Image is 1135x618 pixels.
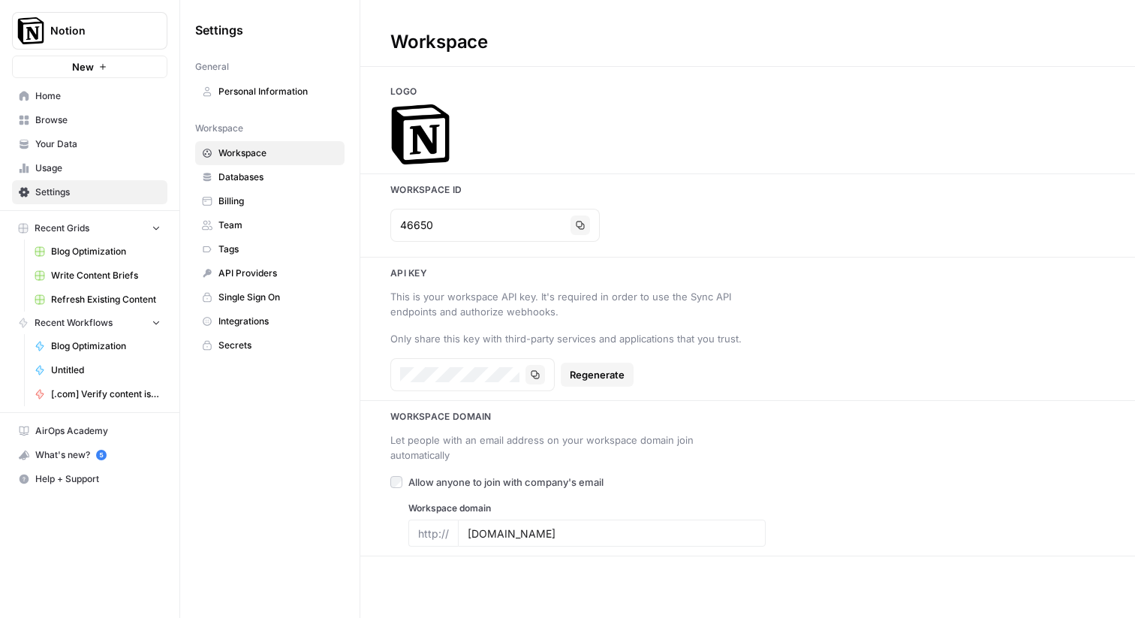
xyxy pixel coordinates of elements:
[218,146,338,160] span: Workspace
[218,315,338,328] span: Integrations
[390,433,748,463] div: Let people with an email address on your workspace domain join automatically
[195,141,345,165] a: Workspace
[12,12,167,50] button: Workspace: Notion
[35,185,161,199] span: Settings
[570,367,625,382] span: Regenerate
[35,316,113,330] span: Recent Workflows
[390,289,748,319] div: This is your workspace API key. It's required in order to use the Sync API endpoints and authoriz...
[195,285,345,309] a: Single Sign On
[218,85,338,98] span: Personal Information
[218,194,338,208] span: Billing
[218,291,338,304] span: Single Sign On
[51,245,161,258] span: Blog Optimization
[195,237,345,261] a: Tags
[35,161,161,175] span: Usage
[51,293,161,306] span: Refresh Existing Content
[218,243,338,256] span: Tags
[195,333,345,357] a: Secrets
[218,170,338,184] span: Databases
[35,472,161,486] span: Help + Support
[218,219,338,232] span: Team
[561,363,634,387] button: Regenerate
[12,419,167,443] a: AirOps Academy
[218,267,338,280] span: API Providers
[195,213,345,237] a: Team
[218,339,338,352] span: Secrets
[360,410,1135,424] h3: Workspace Domain
[360,183,1135,197] h3: Workspace Id
[35,113,161,127] span: Browse
[12,108,167,132] a: Browse
[195,309,345,333] a: Integrations
[35,89,161,103] span: Home
[12,467,167,491] button: Help + Support
[35,424,161,438] span: AirOps Academy
[12,132,167,156] a: Your Data
[408,502,766,515] label: Workspace domain
[408,475,604,490] span: Allow anyone to join with company's email
[12,56,167,78] button: New
[28,240,167,264] a: Blog Optimization
[96,450,107,460] a: 5
[12,443,167,467] button: What's new? 5
[28,288,167,312] a: Refresh Existing Content
[13,444,167,466] div: What's new?
[51,363,161,377] span: Untitled
[35,137,161,151] span: Your Data
[72,59,94,74] span: New
[360,30,518,54] div: Workspace
[28,264,167,288] a: Write Content Briefs
[12,217,167,240] button: Recent Grids
[390,331,748,346] div: Only share this key with third-party services and applications that you trust.
[50,23,141,38] span: Notion
[51,387,161,401] span: [.com] Verify content is discoverable / indexed
[195,122,243,135] span: Workspace
[28,334,167,358] a: Blog Optimization
[195,261,345,285] a: API Providers
[360,85,1135,98] h3: Logo
[51,269,161,282] span: Write Content Briefs
[28,358,167,382] a: Untitled
[17,17,44,44] img: Notion Logo
[12,156,167,180] a: Usage
[12,180,167,204] a: Settings
[12,312,167,334] button: Recent Workflows
[28,382,167,406] a: [.com] Verify content is discoverable / indexed
[195,60,229,74] span: General
[390,476,402,488] input: Allow anyone to join with company's email
[360,267,1135,280] h3: Api key
[12,84,167,108] a: Home
[195,189,345,213] a: Billing
[390,104,450,164] img: Company Logo
[99,451,103,459] text: 5
[195,80,345,104] a: Personal Information
[35,222,89,235] span: Recent Grids
[195,165,345,189] a: Databases
[408,520,458,547] div: http://
[195,21,243,39] span: Settings
[51,339,161,353] span: Blog Optimization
